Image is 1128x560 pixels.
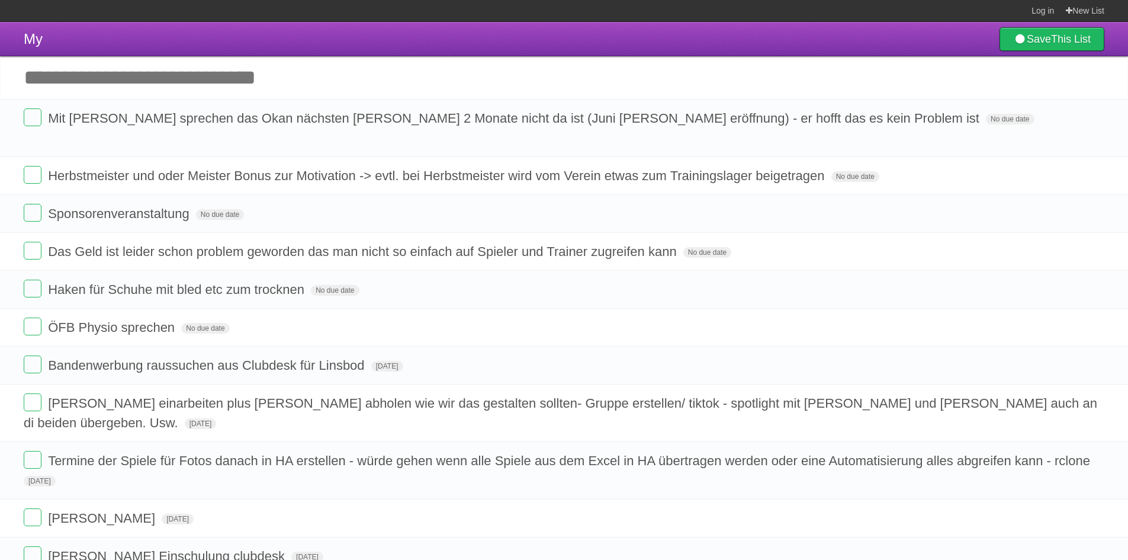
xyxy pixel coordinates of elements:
span: Sponsorenveranstaltung [48,206,192,221]
label: Done [24,451,41,469]
label: Done [24,318,41,335]
span: [PERSON_NAME] einarbeiten plus [PERSON_NAME] abholen wie wir das gestalten sollten- Gruppe erstel... [24,396,1097,430]
span: No due date [181,323,229,334]
span: [DATE] [162,514,194,524]
label: Done [24,393,41,411]
span: Herbstmeister und oder Meister Bonus zur Motivation -> evtl. bei Herbstmeister wird vom Verein et... [48,168,827,183]
span: Haken für Schuhe mit bled etc zum trocknen [48,282,307,297]
label: Done [24,280,41,297]
label: Done [24,508,41,526]
span: Termine der Spiele für Fotos danach in HA erstellen - würde gehen wenn alle Spiele aus dem Excel ... [48,453,1093,468]
label: Done [24,204,41,222]
label: Done [24,108,41,126]
span: [DATE] [24,476,56,487]
a: SaveThis List [1000,27,1104,51]
span: No due date [831,171,879,182]
span: No due date [986,114,1034,124]
span: No due date [683,247,731,258]
span: ÖFB Physio sprechen [48,320,178,335]
span: No due date [196,209,244,220]
span: No due date [311,285,359,296]
span: Das Geld ist leider schon problem geworden das man nicht so einfach auf Spieler und Trainer zugre... [48,244,680,259]
span: My [24,31,43,47]
label: Done [24,242,41,260]
span: Bandenwerbung raussuchen aus Clubdesk für Linsbod [48,358,367,373]
b: This List [1051,33,1091,45]
label: Done [24,166,41,184]
span: Mit [PERSON_NAME] sprechen das Okan nächsten [PERSON_NAME] 2 Monate nicht da ist (Juni [PERSON_NA... [48,111,982,126]
label: Done [24,356,41,373]
span: [PERSON_NAME] [48,511,158,526]
span: [DATE] [185,418,217,429]
span: [DATE] [371,361,403,372]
